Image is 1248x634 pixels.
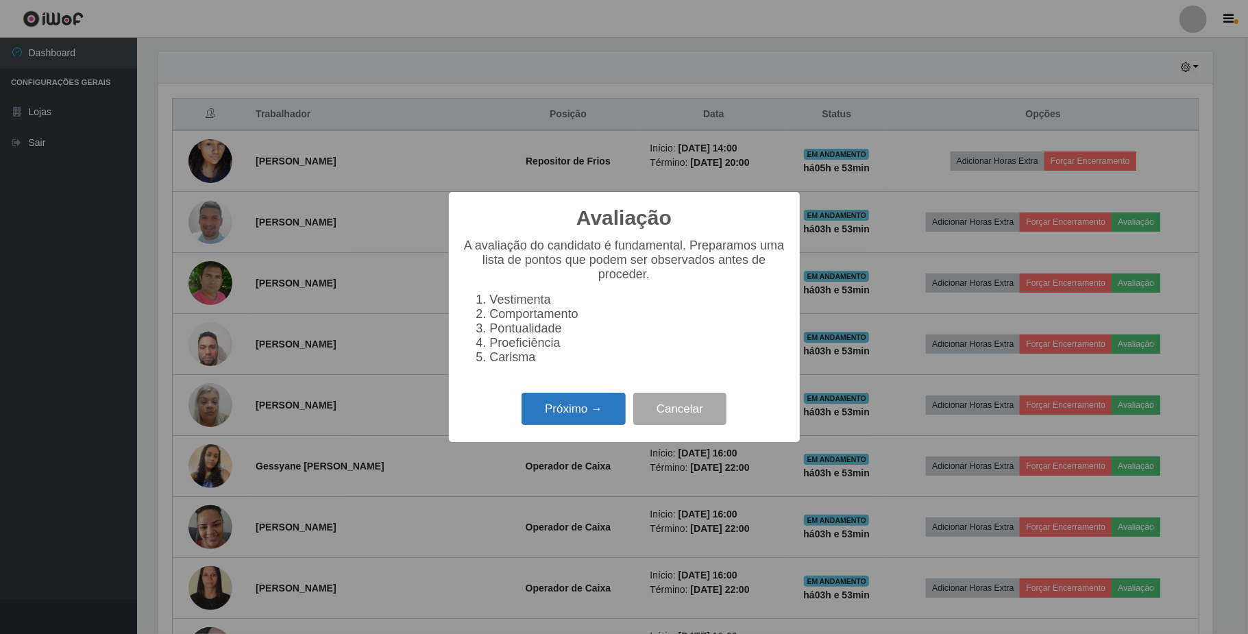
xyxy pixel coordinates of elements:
p: A avaliação do candidato é fundamental. Preparamos uma lista de pontos que podem ser observados a... [463,239,786,282]
button: Cancelar [633,393,726,425]
li: Proeficiência [490,336,786,350]
li: Carisma [490,350,786,365]
h2: Avaliação [576,206,672,230]
li: Vestimenta [490,293,786,307]
li: Pontualidade [490,321,786,336]
button: Próximo → [522,393,626,425]
li: Comportamento [490,307,786,321]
